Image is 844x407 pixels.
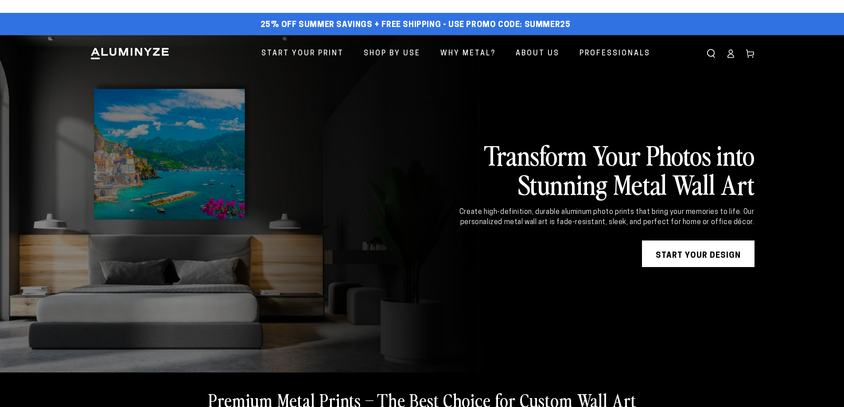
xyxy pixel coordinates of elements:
[434,42,502,66] a: Why Metal?
[261,20,571,30] span: 25% off Summer Savings + Free Shipping - Use Promo Code: SUMMER25
[364,47,420,60] span: Shop By Use
[357,42,427,66] a: Shop By Use
[580,47,650,60] span: Professionals
[433,207,755,227] div: Create high-definition, durable aluminum photo prints that bring your memories to life. Our perso...
[516,47,560,60] span: About Us
[255,42,350,66] a: Start Your Print
[433,140,755,198] h2: Transform Your Photos into Stunning Metal Wall Art
[573,42,657,66] a: Professionals
[261,47,344,60] span: Start Your Print
[90,47,170,60] img: Aluminyze
[440,47,496,60] span: Why Metal?
[642,240,755,267] a: START YOUR DESIGN
[509,42,566,66] a: About Us
[701,44,721,63] summary: Search our site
